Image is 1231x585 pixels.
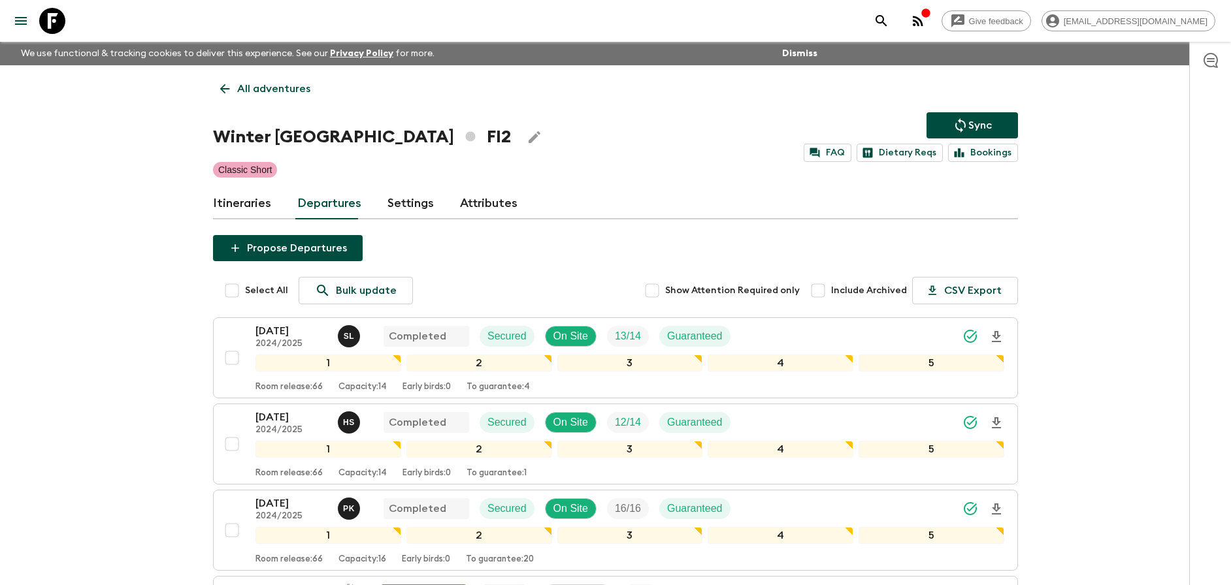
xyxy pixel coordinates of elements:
[338,382,387,392] p: Capacity: 14
[389,415,446,430] p: Completed
[962,415,978,430] svg: Synced Successfully
[16,42,440,65] p: We use functional & tracking cookies to deliver this experience. See our for more.
[708,355,853,372] div: 4
[255,468,323,479] p: Room release: 66
[255,554,323,565] p: Room release: 66
[480,326,534,347] div: Secured
[336,283,397,298] p: Bulk update
[330,49,393,58] a: Privacy Policy
[480,498,534,519] div: Secured
[389,328,446,344] p: Completed
[557,527,703,544] div: 3
[615,415,641,430] p: 12 / 14
[553,328,588,344] p: On Site
[962,16,1030,26] span: Give feedback
[466,554,534,565] p: To guarantee: 20
[779,44,821,63] button: Dismiss
[948,144,1018,162] a: Bookings
[213,403,1018,484] button: [DATE]2024/2025Henri SarreCompletedSecuredOn SiteTrip FillGuaranteed12345Room release:66Capacity:...
[213,317,1018,398] button: [DATE]2024/2025Sonja LassilaCompletedSecuredOn SiteTrip FillGuaranteed12345Room release:66Capacit...
[460,188,517,219] a: Attributes
[338,468,387,479] p: Capacity: 14
[545,326,597,347] div: On Site
[1057,16,1215,26] span: [EMAIL_ADDRESS][DOMAIN_NAME]
[406,355,552,372] div: 2
[338,329,363,340] span: Sonja Lassila
[467,382,530,392] p: To guarantee: 4
[545,412,597,433] div: On Site
[667,501,723,516] p: Guaranteed
[912,277,1018,304] button: CSV Export
[708,527,853,544] div: 4
[406,441,552,458] div: 2
[255,355,401,372] div: 1
[868,8,895,34] button: search adventures
[213,76,318,102] a: All adventures
[607,498,649,519] div: Trip Fill
[467,468,527,479] p: To guarantee: 1
[338,501,363,512] span: Petri Kokkonen
[218,163,272,176] p: Classic Short
[927,112,1018,138] button: Sync adventure departures to the booking engine
[968,118,992,133] p: Sync
[338,415,363,426] span: Henri Sarre
[255,382,323,392] p: Room release: 66
[859,441,1004,458] div: 5
[989,415,1004,431] svg: Download Onboarding
[255,425,327,435] p: 2024/2025
[255,323,327,339] p: [DATE]
[607,326,649,347] div: Trip Fill
[553,415,588,430] p: On Site
[859,355,1004,372] div: 5
[859,527,1004,544] div: 5
[299,277,413,304] a: Bulk update
[213,188,271,219] a: Itineraries
[338,554,386,565] p: Capacity: 16
[607,412,649,433] div: Trip Fill
[389,501,446,516] p: Completed
[255,441,401,458] div: 1
[615,501,641,516] p: 16 / 16
[962,501,978,516] svg: Synced Successfully
[297,188,361,219] a: Departures
[553,501,588,516] p: On Site
[615,328,641,344] p: 13 / 14
[402,468,451,479] p: Early birds: 0
[557,441,703,458] div: 3
[213,490,1018,571] button: [DATE]2024/2025Petri KokkonenCompletedSecuredOn SiteTrip FillGuaranteed12345Room release:66Capaci...
[942,10,1031,31] a: Give feedback
[487,501,527,516] p: Secured
[255,527,401,544] div: 1
[857,144,943,162] a: Dietary Reqs
[255,409,327,425] p: [DATE]
[387,188,434,219] a: Settings
[831,284,907,297] span: Include Archived
[487,415,527,430] p: Secured
[667,415,723,430] p: Guaranteed
[989,501,1004,517] svg: Download Onboarding
[487,328,527,344] p: Secured
[804,144,851,162] a: FAQ
[255,339,327,349] p: 2024/2025
[1042,10,1215,31] div: [EMAIL_ADDRESS][DOMAIN_NAME]
[989,329,1004,345] svg: Download Onboarding
[255,496,327,511] p: [DATE]
[213,235,363,261] button: Propose Departures
[402,382,451,392] p: Early birds: 0
[521,124,548,150] button: Edit Adventure Title
[962,328,978,344] svg: Synced Successfully
[402,554,450,565] p: Early birds: 0
[708,441,853,458] div: 4
[480,412,534,433] div: Secured
[245,284,288,297] span: Select All
[406,527,552,544] div: 2
[545,498,597,519] div: On Site
[557,355,703,372] div: 3
[237,81,310,97] p: All adventures
[665,284,800,297] span: Show Attention Required only
[8,8,34,34] button: menu
[213,124,511,150] h1: Winter [GEOGRAPHIC_DATA] FI2
[667,328,723,344] p: Guaranteed
[255,511,327,522] p: 2024/2025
